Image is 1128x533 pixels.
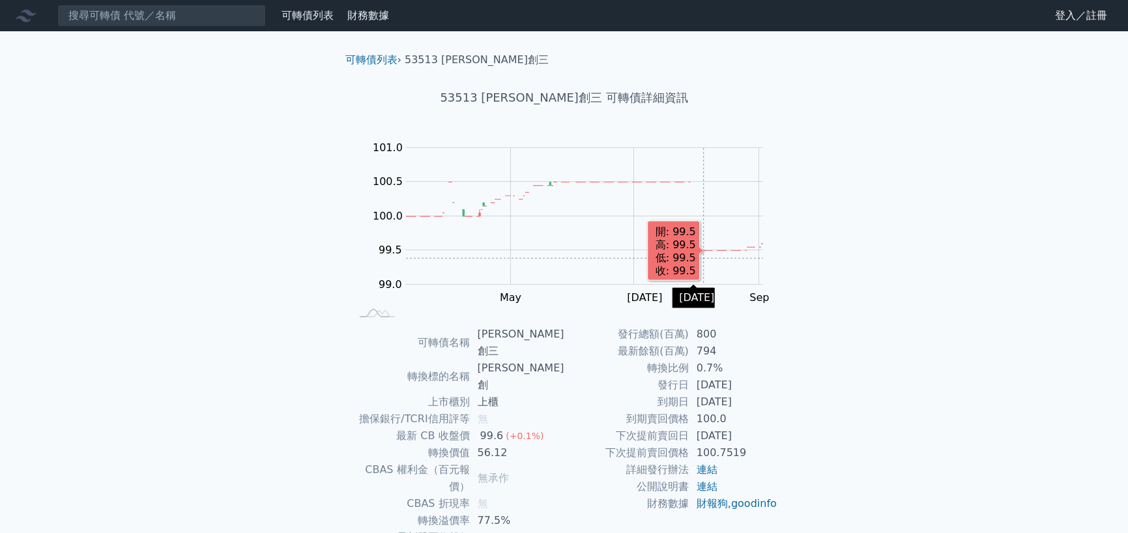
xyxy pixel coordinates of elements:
td: 最新 CB 收盤價 [351,427,470,444]
g: Series [406,182,762,250]
tspan: 101.0 [373,141,403,154]
li: › [345,52,401,68]
td: 下次提前賣回日 [564,427,689,444]
g: Chart [365,141,782,304]
td: CBAS 權利金（百元報價） [351,461,470,495]
td: 擔保銀行/TCRI信用評等 [351,411,470,427]
td: 轉換比例 [564,360,689,377]
input: 搜尋可轉債 代號／名稱 [57,5,266,27]
li: 53513 [PERSON_NAME]創三 [405,52,549,68]
td: 可轉債名稱 [351,326,470,360]
td: 77.5% [470,512,564,529]
td: 100.0 [689,411,778,427]
td: 794 [689,343,778,360]
td: 100.7519 [689,444,778,461]
td: 轉換標的名稱 [351,360,470,394]
td: , [689,495,778,512]
td: 下次提前賣回價格 [564,444,689,461]
tspan: 100.5 [373,175,403,188]
a: 連結 [697,480,717,493]
td: 56.12 [470,444,564,461]
td: [PERSON_NAME]創三 [470,326,564,360]
td: 最新餘額(百萬) [564,343,689,360]
a: 連結 [697,463,717,476]
td: 轉換溢價率 [351,512,470,529]
tspan: Sep [749,291,769,304]
span: 無 [478,412,488,425]
td: [PERSON_NAME]創 [470,360,564,394]
td: 詳細發行辦法 [564,461,689,478]
td: [DATE] [689,394,778,411]
a: 財報狗 [697,497,728,510]
td: [DATE] [689,427,778,444]
td: 發行日 [564,377,689,394]
td: 0.7% [689,360,778,377]
td: 轉換價值 [351,444,470,461]
span: 無承作 [478,472,509,484]
a: 登入／註冊 [1045,5,1118,26]
a: 財務數據 [347,9,389,22]
td: CBAS 折現率 [351,495,470,512]
tspan: 100.0 [373,210,403,222]
td: 到期賣回價格 [564,411,689,427]
tspan: [DATE] [627,291,662,304]
div: 99.6 [478,427,506,444]
td: 上櫃 [470,394,564,411]
a: 可轉債列表 [345,53,398,66]
h1: 53513 [PERSON_NAME]創三 可轉債詳細資訊 [335,89,794,107]
td: 上市櫃別 [351,394,470,411]
td: [DATE] [689,377,778,394]
a: goodinfo [731,497,777,510]
td: 財務數據 [564,495,689,512]
td: 公開說明書 [564,478,689,495]
span: (+0.1%) [506,431,543,441]
span: 無 [478,497,488,510]
a: 可轉債列表 [282,9,334,22]
tspan: May [500,291,521,304]
tspan: 99.0 [379,278,402,291]
td: 到期日 [564,394,689,411]
td: 發行總額(百萬) [564,326,689,343]
tspan: 99.5 [379,244,402,256]
td: 800 [689,326,778,343]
